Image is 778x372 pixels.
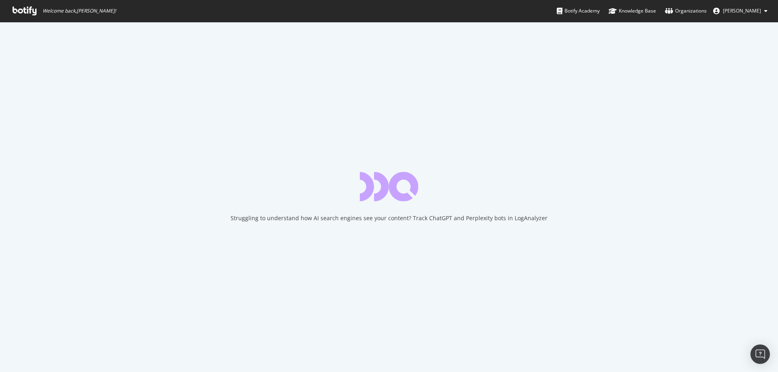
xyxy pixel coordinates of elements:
div: Struggling to understand how AI search engines see your content? Track ChatGPT and Perplexity bot... [231,214,547,222]
span: Welcome back, [PERSON_NAME] ! [43,8,116,14]
div: animation [360,172,418,201]
button: [PERSON_NAME] [707,4,774,17]
span: Thomas Ashworth [723,7,761,14]
div: Organizations [665,7,707,15]
div: Open Intercom Messenger [750,344,770,364]
div: Botify Academy [557,7,600,15]
div: Knowledge Base [609,7,656,15]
